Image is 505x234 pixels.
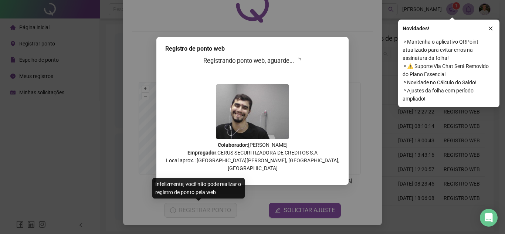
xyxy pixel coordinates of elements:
span: ⚬ Novidade no Cálculo do Saldo! [403,78,495,87]
span: ⚬ Ajustes da folha com período ampliado! [403,87,495,103]
img: 9k= [216,84,289,139]
span: Novidades ! [403,24,429,33]
span: loading [295,58,301,64]
div: Open Intercom Messenger [480,209,498,227]
div: Infelizmente, você não pode realizar o registro de ponto pela web [152,178,245,199]
h3: Registrando ponto web, aguarde... [165,56,340,66]
p: : [PERSON_NAME] : CERUS SECURITIZADORA DE CREDITOS S.A Local aprox.: [GEOGRAPHIC_DATA][PERSON_NAM... [165,141,340,172]
span: ⚬ Mantenha o aplicativo QRPoint atualizado para evitar erros na assinatura da folha! [403,38,495,62]
span: close [488,26,493,31]
strong: Empregador [187,150,216,156]
span: ⚬ ⚠️ Suporte Via Chat Será Removido do Plano Essencial [403,62,495,78]
strong: Colaborador [218,142,247,148]
div: Registro de ponto web [165,44,340,53]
